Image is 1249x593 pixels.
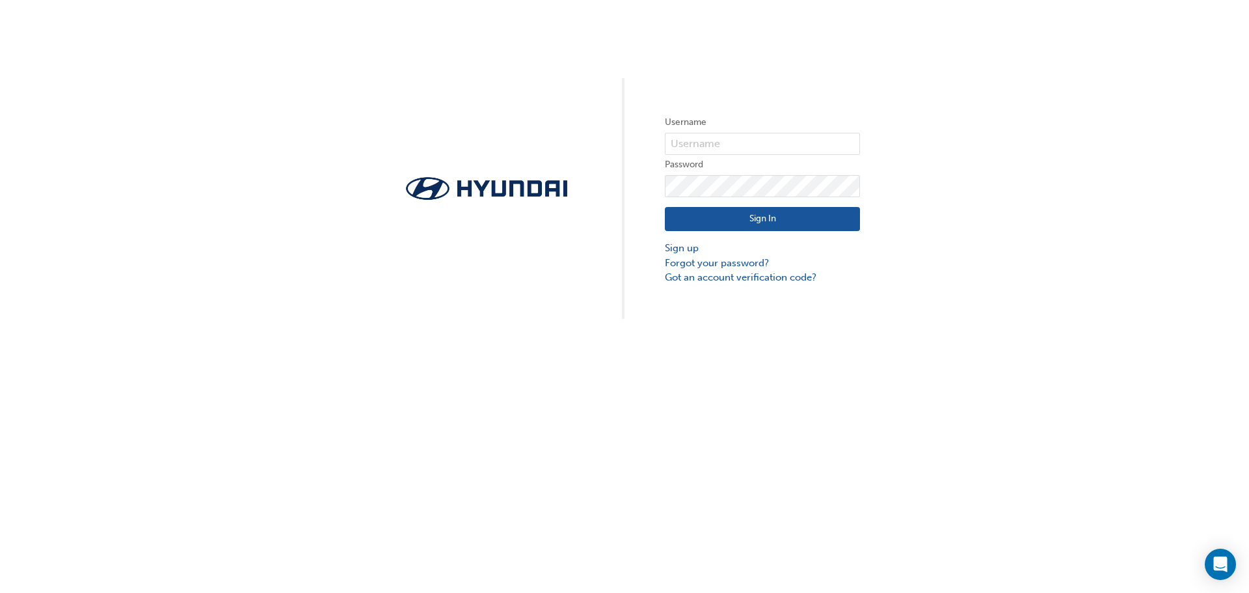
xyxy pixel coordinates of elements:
[665,157,860,172] label: Password
[389,173,584,204] img: Trak
[665,256,860,271] a: Forgot your password?
[665,241,860,256] a: Sign up
[665,207,860,232] button: Sign In
[1205,549,1236,580] div: Open Intercom Messenger
[665,270,860,285] a: Got an account verification code?
[665,115,860,130] label: Username
[665,133,860,155] input: Username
